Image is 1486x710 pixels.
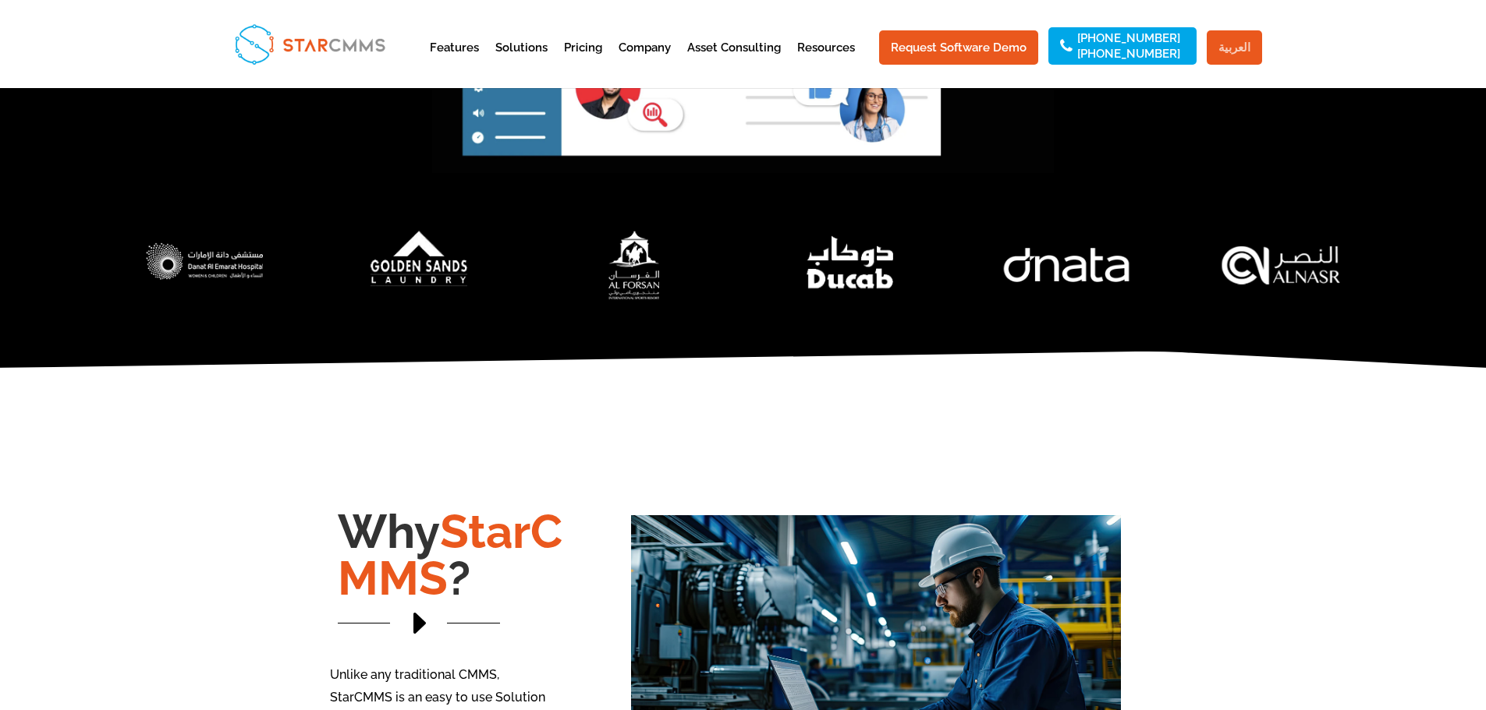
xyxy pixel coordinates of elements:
[320,216,520,314] img: 8 (1)
[966,216,1166,314] img: dnata (1)
[1077,48,1180,59] a: [PHONE_NUMBER]
[879,30,1038,65] a: Request Software Demo
[1182,215,1381,313] img: Al-Naser-cranes
[228,17,392,71] img: StarCMMS
[1077,33,1180,44] a: [PHONE_NUMBER]
[535,216,735,314] div: 3 / 7
[338,504,562,606] span: StarCMMS
[1182,215,1381,313] div: 6 / 7
[105,216,304,314] img: hospital (1)
[430,42,479,80] a: Features
[398,602,439,644] span: E
[1408,635,1486,710] iframe: Chat Widget
[1207,30,1262,65] a: العربية
[105,216,304,314] div: 1 / 7
[750,215,950,313] div: 4 / 7
[687,42,781,80] a: Asset Consulting
[495,42,548,80] a: Solutions
[535,216,735,314] img: forsan
[966,216,1166,314] div: 5 / 7
[320,216,520,314] div: 2 / 7
[564,42,602,80] a: Pricing
[797,42,855,80] a: Resources
[619,42,671,80] a: Company
[750,215,950,313] img: Ducab (1)
[338,508,590,609] h2: Why ?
